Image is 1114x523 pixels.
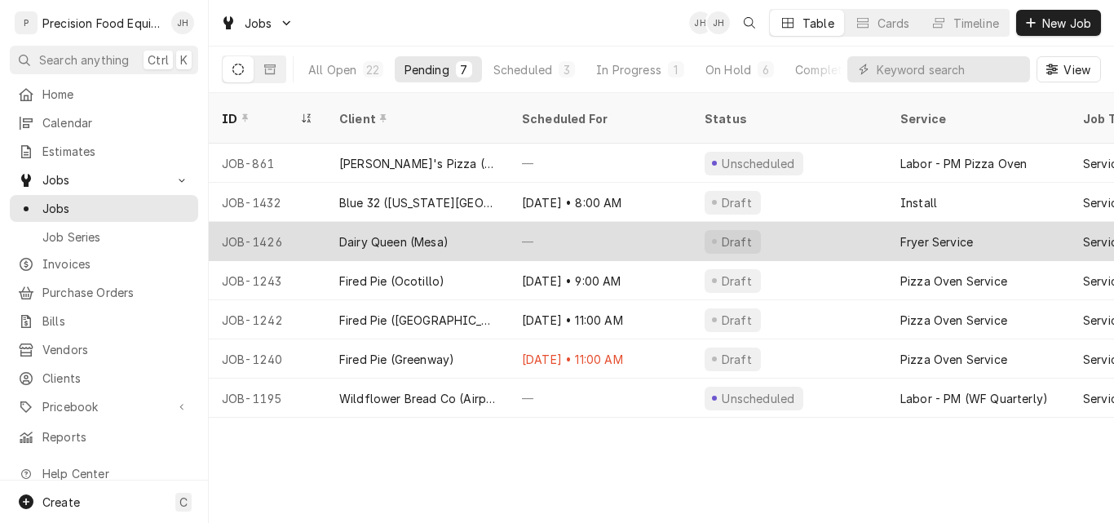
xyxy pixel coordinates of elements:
[366,61,379,78] div: 22
[339,390,496,407] div: Wildflower Bread Co (Airport A9 - #16)
[42,200,190,217] span: Jobs
[42,114,190,131] span: Calendar
[339,110,493,127] div: Client
[339,233,449,250] div: Dairy Queen (Mesa)
[209,183,326,222] div: JOB-1432
[148,51,169,69] span: Ctrl
[10,365,198,392] a: Clients
[802,15,834,32] div: Table
[900,194,937,211] div: Install
[42,284,190,301] span: Purchase Orders
[209,379,326,418] div: JOB-1195
[10,423,198,450] a: Reports
[596,61,661,78] div: In Progress
[209,261,326,300] div: JOB-1243
[245,15,272,32] span: Jobs
[459,61,469,78] div: 7
[339,273,444,290] div: Fired Pie (Ocotillo)
[509,144,692,183] div: —
[877,15,910,32] div: Cards
[42,15,162,32] div: Precision Food Equipment LLC
[42,398,166,415] span: Pricebook
[42,341,190,358] span: Vendors
[42,171,166,188] span: Jobs
[1060,61,1094,78] span: View
[720,390,797,407] div: Unscheduled
[10,393,198,420] a: Go to Pricebook
[707,11,730,34] div: Jason Hertel's Avatar
[719,273,754,290] div: Draft
[719,351,754,368] div: Draft
[10,460,198,487] a: Go to Help Center
[493,61,552,78] div: Scheduled
[10,250,198,277] a: Invoices
[509,261,692,300] div: [DATE] • 9:00 AM
[209,339,326,379] div: JOB-1240
[339,194,496,211] div: Blue 32 ([US_STATE][GEOGRAPHIC_DATA])
[719,233,754,250] div: Draft
[900,233,973,250] div: Fryer Service
[900,390,1048,407] div: Labor - PM (WF Quarterly)
[736,10,763,36] button: Open search
[900,273,1007,290] div: Pizza Oven Service
[900,351,1007,368] div: Pizza Oven Service
[509,222,692,261] div: —
[707,11,730,34] div: JH
[10,109,198,136] a: Calendar
[689,11,712,34] div: JH
[761,61,771,78] div: 6
[42,143,190,160] span: Estimates
[308,61,356,78] div: All Open
[180,51,188,69] span: K
[39,51,129,69] span: Search anything
[689,11,712,34] div: Jason Hertel's Avatar
[877,56,1022,82] input: Keyword search
[562,61,572,78] div: 3
[719,312,754,329] div: Draft
[900,155,1027,172] div: Labor - PM Pizza Oven
[15,11,38,34] div: P
[209,222,326,261] div: JOB-1426
[42,428,190,445] span: Reports
[42,370,190,387] span: Clients
[795,61,856,78] div: Completed
[953,15,999,32] div: Timeline
[10,279,198,306] a: Purchase Orders
[509,379,692,418] div: —
[1037,56,1101,82] button: View
[209,300,326,339] div: JOB-1242
[222,110,297,127] div: ID
[179,494,188,511] span: C
[339,312,496,329] div: Fired Pie ([GEOGRAPHIC_DATA])
[10,224,198,250] a: Job Series
[10,308,198,335] a: Bills
[42,312,190,330] span: Bills
[10,138,198,165] a: Estimates
[671,61,681,78] div: 1
[42,228,190,246] span: Job Series
[339,155,496,172] div: [PERSON_NAME]'s Pizza (Mesa)
[339,351,454,368] div: Fired Pie (Greenway)
[42,255,190,273] span: Invoices
[171,11,194,34] div: JH
[10,166,198,193] a: Go to Jobs
[522,110,675,127] div: Scheduled For
[509,300,692,339] div: [DATE] • 11:00 AM
[10,46,198,74] button: Search anythingCtrlK
[404,61,449,78] div: Pending
[42,465,188,482] span: Help Center
[42,495,80,509] span: Create
[719,194,754,211] div: Draft
[1039,15,1094,32] span: New Job
[900,312,1007,329] div: Pizza Oven Service
[900,110,1054,127] div: Service
[209,144,326,183] div: JOB-861
[509,183,692,222] div: [DATE] • 8:00 AM
[42,86,190,103] span: Home
[1016,10,1101,36] button: New Job
[10,81,198,108] a: Home
[10,195,198,222] a: Jobs
[705,61,751,78] div: On Hold
[509,339,692,379] div: [DATE] • 11:00 AM
[720,155,797,172] div: Unscheduled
